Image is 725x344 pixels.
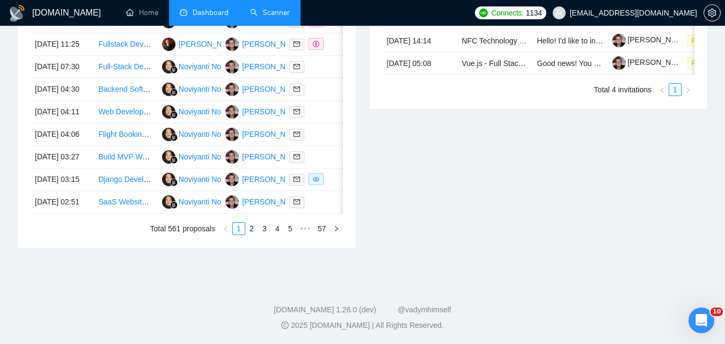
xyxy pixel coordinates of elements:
[225,39,304,48] a: YS[PERSON_NAME]
[98,130,224,138] a: Flight Booking Software Development
[219,222,232,235] button: left
[330,222,343,235] button: right
[162,84,243,93] a: NNNoviyanti Noviyanti
[242,106,304,118] div: [PERSON_NAME]
[233,223,245,235] a: 1
[242,61,304,72] div: [PERSON_NAME]
[162,173,175,186] img: NN
[669,83,682,96] li: 1
[458,52,533,75] td: Vue.js - Full Stack Developer
[314,222,330,235] li: 57
[687,35,720,47] span: Pending
[225,60,239,74] img: YS
[555,9,563,17] span: user
[687,57,720,69] span: Pending
[669,84,681,96] a: 1
[225,195,239,209] img: YS
[162,128,175,141] img: NN
[242,128,304,140] div: [PERSON_NAME]
[284,223,296,235] a: 5
[223,225,229,232] span: left
[94,56,157,78] td: Full-Stack Developer (React Native + Node.Js)- Build MVP App
[98,85,354,93] a: Backend Software Developer for Health Tech with Computer Vision Expertise
[462,36,641,45] a: NFC Technology Specialist for Smart Access Systems
[219,222,232,235] li: Previous Page
[94,33,157,56] td: Fullstack Developer for Crypto Balance Management Application
[98,197,298,206] a: SaaS Website Development using Next.js and Tailwind CSS
[612,58,690,67] a: [PERSON_NAME]
[180,9,187,16] span: dashboard
[170,111,178,119] img: gigradar-bm.png
[31,146,94,169] td: [DATE] 03:27
[232,222,245,235] li: 1
[162,195,175,209] img: NN
[294,153,300,160] span: mail
[246,223,258,235] a: 2
[258,222,271,235] li: 3
[179,106,243,118] div: Noviyanti Noviyanti
[659,87,665,93] span: left
[294,199,300,205] span: mail
[98,175,423,184] a: Django Developer Needed - [PERSON_NAME] Booking Website with Stripe Integration (Phase 1)
[98,152,375,161] a: Build MVP Web App – Supply Chain Landed Cost Calculator (with CNMI Tax Logic)
[656,83,669,96] li: Previous Page
[462,59,559,68] a: Vue.js - Full Stack Developer
[458,30,533,52] td: NFC Technology Specialist for Smart Access Systems
[313,41,319,47] span: dollar
[170,66,178,74] img: gigradar-bm.png
[31,78,94,101] td: [DATE] 04:30
[162,39,240,48] a: AS[PERSON_NAME]
[9,5,26,22] img: logo
[689,308,714,333] iframe: Intercom live chat
[271,222,284,235] li: 4
[162,105,175,119] img: NN
[31,123,94,146] td: [DATE] 04:06
[170,134,178,141] img: gigradar-bm.png
[225,83,239,96] img: YS
[687,36,724,45] a: Pending
[225,150,239,164] img: YS
[704,9,721,17] a: setting
[594,83,651,96] li: Total 4 invitations
[313,176,319,182] span: eye
[31,169,94,191] td: [DATE] 03:15
[94,78,157,101] td: Backend Software Developer for Health Tech with Computer Vision Expertise
[225,62,304,70] a: YS[PERSON_NAME]
[179,38,240,50] div: [PERSON_NAME]
[94,191,157,214] td: SaaS Website Development using Next.js and Tailwind CSS
[31,191,94,214] td: [DATE] 02:51
[179,61,243,72] div: Noviyanti Noviyanti
[162,129,243,138] a: NNNoviyanti Noviyanti
[126,8,158,17] a: homeHome
[31,101,94,123] td: [DATE] 04:11
[98,40,313,48] a: Fullstack Developer for Crypto Balance Management Application
[272,223,283,235] a: 4
[281,321,289,329] span: copyright
[225,173,239,186] img: YS
[242,173,304,185] div: [PERSON_NAME]
[294,63,300,70] span: mail
[150,222,215,235] li: Total 561 proposals
[245,222,258,235] li: 2
[398,305,451,314] a: @vadymhimself
[612,35,690,44] a: [PERSON_NAME]
[225,107,304,115] a: YS[PERSON_NAME]
[383,30,458,52] td: [DATE] 14:14
[682,83,694,96] li: Next Page
[242,83,304,95] div: [PERSON_NAME]
[225,128,239,141] img: YS
[162,60,175,74] img: NN
[31,56,94,78] td: [DATE] 07:30
[704,4,721,21] button: setting
[491,7,523,19] span: Connects:
[294,131,300,137] span: mail
[225,38,239,51] img: YS
[170,156,178,164] img: gigradar-bm.png
[685,87,691,93] span: right
[170,89,178,96] img: gigradar-bm.png
[612,56,626,70] img: c1bYBLFISfW-KFu5YnXsqDxdnhJyhFG7WZWQjmw4vq0-YF4TwjoJdqRJKIWeWIjxa9
[31,33,94,56] td: [DATE] 11:25
[297,222,314,235] li: Next 5 Pages
[225,152,304,160] a: YS[PERSON_NAME]
[94,123,157,146] td: Flight Booking Software Development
